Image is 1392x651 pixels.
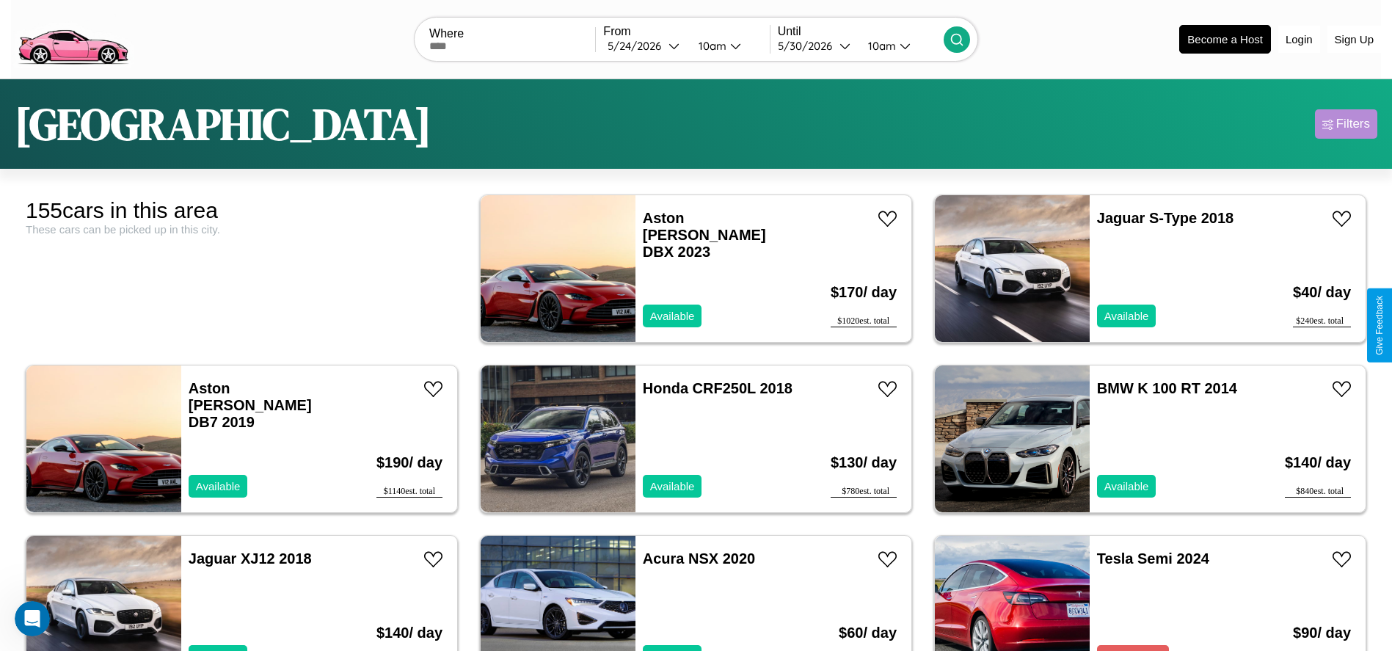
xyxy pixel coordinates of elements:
[687,38,770,54] button: 10am
[1104,306,1149,326] p: Available
[196,476,241,496] p: Available
[1179,25,1271,54] button: Become a Host
[15,601,50,636] iframe: Intercom live chat
[831,486,897,498] div: $ 780 est. total
[603,38,686,54] button: 5/24/2026
[650,306,695,326] p: Available
[831,440,897,486] h3: $ 130 / day
[26,198,458,223] div: 155 cars in this area
[429,27,595,40] label: Where
[691,39,730,53] div: 10am
[778,39,839,53] div: 5 / 30 / 2026
[1374,296,1385,355] div: Give Feedback
[1104,476,1149,496] p: Available
[1327,26,1381,53] button: Sign Up
[778,25,944,38] label: Until
[189,380,312,430] a: Aston [PERSON_NAME] DB7 2019
[861,39,900,53] div: 10am
[1293,269,1351,316] h3: $ 40 / day
[1097,380,1237,396] a: BMW K 100 RT 2014
[26,223,458,236] div: These cars can be picked up in this city.
[1285,486,1351,498] div: $ 840 est. total
[1293,316,1351,327] div: $ 240 est. total
[608,39,668,53] div: 5 / 24 / 2026
[831,316,897,327] div: $ 1020 est. total
[856,38,944,54] button: 10am
[376,440,442,486] h3: $ 190 / day
[376,486,442,498] div: $ 1140 est. total
[1097,550,1209,567] a: Tesla Semi 2024
[643,210,766,260] a: Aston [PERSON_NAME] DBX 2023
[189,550,312,567] a: Jaguar XJ12 2018
[1278,26,1320,53] button: Login
[1336,117,1370,131] div: Filters
[11,7,134,68] img: logo
[1097,210,1234,226] a: Jaguar S-Type 2018
[15,94,431,154] h1: [GEOGRAPHIC_DATA]
[1285,440,1351,486] h3: $ 140 / day
[643,380,792,396] a: Honda CRF250L 2018
[603,25,769,38] label: From
[643,550,755,567] a: Acura NSX 2020
[1315,109,1377,139] button: Filters
[831,269,897,316] h3: $ 170 / day
[650,476,695,496] p: Available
